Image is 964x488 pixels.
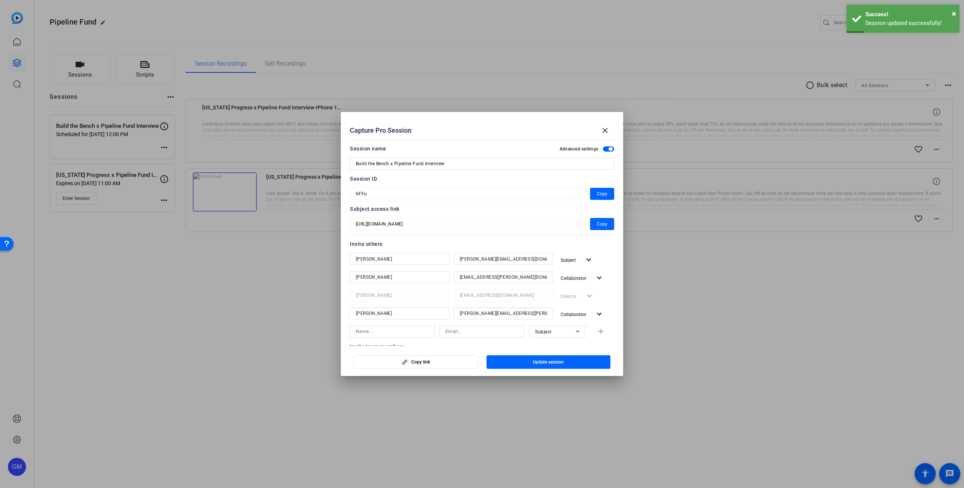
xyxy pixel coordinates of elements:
div: Capture Pro Session [350,121,614,140]
button: Copy [590,188,614,200]
input: Enter Session Name [356,159,608,168]
input: Name... [356,273,443,282]
input: Name... [356,327,429,336]
span: Collaborator [561,312,586,317]
input: Session OTP [356,219,580,229]
span: Collaborator [561,276,586,281]
h2: Advanced settings [560,146,598,152]
span: Copy [597,189,607,198]
input: Email... [460,273,547,282]
button: Copy link [354,355,478,369]
span: × [952,9,956,18]
span: Subject [535,329,552,335]
div: Session name [350,144,386,153]
input: Email... [460,255,547,264]
button: Subject [558,253,596,267]
mat-icon: close [601,126,610,135]
button: Update session [487,355,611,369]
mat-icon: expand_more [595,310,604,319]
input: Email... [460,291,547,300]
span: Copy link [411,359,430,365]
span: Copy [597,219,607,229]
div: Session ID [350,174,614,183]
button: Collaborator [558,271,607,285]
div: Session updated successfully! [865,19,954,28]
input: Name... [356,255,443,264]
button: Copy [590,218,614,230]
span: Update session [533,359,564,365]
input: Email... [460,309,547,318]
div: Invite others [350,239,614,249]
button: Collaborator [558,307,607,321]
input: Name... [356,291,443,300]
input: Email... [445,327,519,336]
span: Subject [561,258,576,263]
mat-icon: expand_more [595,273,604,283]
mat-icon: expand_more [584,255,593,265]
button: Close [952,8,956,19]
div: Success! [865,10,954,19]
div: Subject access link [350,204,614,213]
input: Name... [356,309,443,318]
input: Session OTP [356,189,580,198]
